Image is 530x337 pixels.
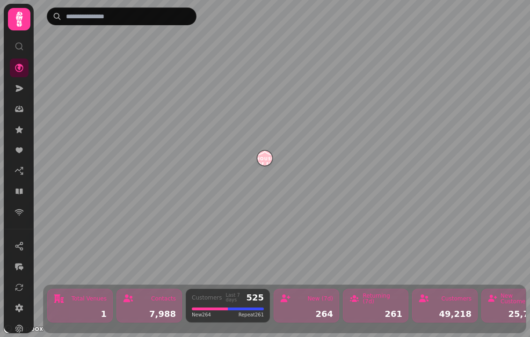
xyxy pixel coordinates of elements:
span: New 264 [192,311,211,318]
div: 1 [53,310,107,318]
div: Customers [192,295,222,300]
div: Map marker [257,151,272,168]
div: 264 [280,310,333,318]
div: 7,988 [123,310,176,318]
div: Total Venues [72,296,107,301]
div: 49,218 [418,310,472,318]
div: Returning (7d) [363,293,402,304]
div: Customers [441,296,472,301]
button: House of Fu Manchester [257,151,272,166]
a: Mapbox logo [3,323,44,334]
div: Last 7 days [226,293,243,302]
div: Contacts [151,296,176,301]
span: Repeat 261 [239,311,264,318]
div: 525 [246,293,264,302]
div: 261 [349,310,402,318]
div: New (7d) [307,296,333,301]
